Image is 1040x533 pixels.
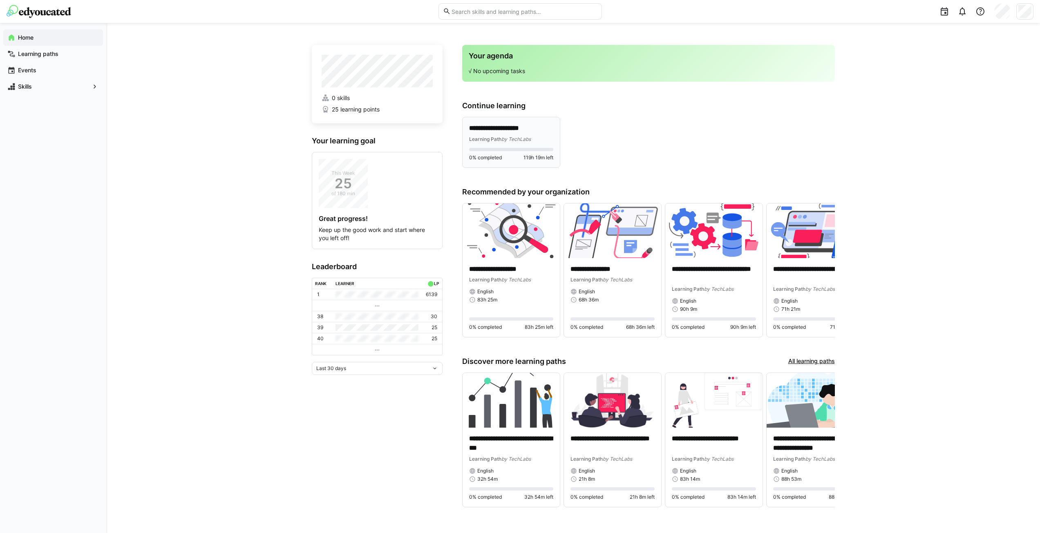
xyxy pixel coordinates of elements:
[781,298,798,304] span: English
[469,324,502,330] span: 0% completed
[805,456,835,462] span: by TechLabs
[312,136,443,145] h3: Your learning goal
[788,357,835,366] a: All learning paths
[317,324,323,331] p: 39
[523,154,553,161] span: 119h 19m left
[665,373,763,428] img: image
[312,262,443,271] h3: Leaderboard
[317,291,320,298] p: 1
[773,324,806,330] span: 0% completed
[767,373,864,428] img: image
[501,136,531,142] span: by TechLabs
[315,281,327,286] div: Rank
[469,277,501,283] span: Learning Path
[773,494,806,500] span: 0% completed
[570,324,603,330] span: 0% completed
[773,456,805,462] span: Learning Path
[332,94,350,102] span: 0 skills
[603,456,632,462] span: by TechLabs
[477,297,497,303] span: 83h 25m
[463,373,560,428] img: image
[830,324,857,330] span: 71h 21m left
[603,277,632,283] span: by TechLabs
[317,335,324,342] p: 40
[319,214,436,223] h4: Great progress!
[781,306,800,312] span: 71h 21m
[680,298,696,304] span: English
[672,286,704,292] span: Learning Path
[469,456,501,462] span: Learning Path
[781,468,798,474] span: English
[317,313,323,320] p: 38
[477,476,498,482] span: 32h 54m
[469,51,828,60] h3: Your agenda
[672,494,705,500] span: 0% completed
[316,365,346,372] span: Last 30 days
[469,154,502,161] span: 0% completed
[525,324,553,330] span: 83h 25m left
[469,494,502,500] span: 0% completed
[672,324,705,330] span: 0% completed
[570,456,603,462] span: Learning Path
[332,105,380,114] span: 25 learning points
[501,277,531,283] span: by TechLabs
[704,286,734,292] span: by TechLabs
[829,494,857,500] span: 88h 53m left
[434,281,439,286] div: LP
[680,468,696,474] span: English
[463,203,560,258] img: image
[462,187,835,196] h3: Recommended by your organization
[579,468,595,474] span: English
[727,494,756,500] span: 83h 14m left
[477,288,494,295] span: English
[805,286,835,292] span: by TechLabs
[630,494,655,500] span: 21h 8m left
[431,313,437,320] p: 30
[680,306,697,312] span: 90h 9m
[767,203,864,258] img: image
[501,456,531,462] span: by TechLabs
[319,226,436,242] p: Keep up the good work and start where you left off!
[704,456,734,462] span: by TechLabs
[451,8,597,15] input: Search skills and learning paths…
[469,67,828,75] p: √ No upcoming tasks
[672,456,704,462] span: Learning Path
[579,476,595,482] span: 21h 8m
[426,291,437,298] p: 6139
[564,203,661,258] img: image
[432,324,437,331] p: 25
[665,203,763,258] img: image
[564,373,661,428] img: image
[730,324,756,330] span: 90h 9m left
[524,494,553,500] span: 32h 54m left
[322,94,433,102] a: 0 skills
[626,324,655,330] span: 68h 36m left
[432,335,437,342] p: 25
[462,357,566,366] h3: Discover more learning paths
[781,476,801,482] span: 88h 53m
[570,277,603,283] span: Learning Path
[570,494,603,500] span: 0% completed
[680,476,700,482] span: 83h 14m
[469,136,501,142] span: Learning Path
[477,468,494,474] span: English
[579,297,599,303] span: 68h 36m
[579,288,595,295] span: English
[335,281,354,286] div: Learner
[462,101,835,110] h3: Continue learning
[773,286,805,292] span: Learning Path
